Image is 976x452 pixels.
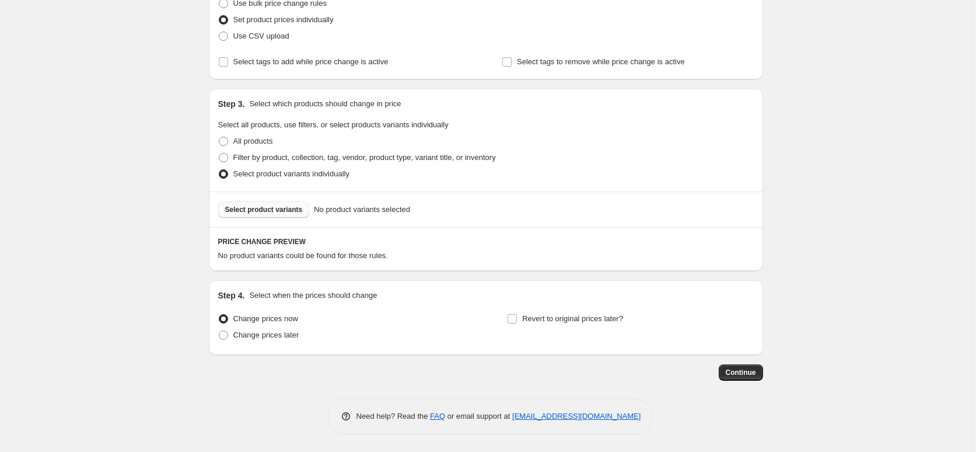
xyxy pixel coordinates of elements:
[512,412,641,420] a: [EMAIL_ADDRESS][DOMAIN_NAME]
[218,201,310,218] button: Select product variants
[249,290,377,301] p: Select when the prices should change
[249,98,401,110] p: Select which products should change in price
[233,153,496,162] span: Filter by product, collection, tag, vendor, product type, variant title, or inventory
[356,412,431,420] span: Need help? Read the
[218,237,754,246] h6: PRICE CHANGE PREVIEW
[522,314,623,323] span: Revert to original prices later?
[218,120,449,129] span: Select all products, use filters, or select products variants individually
[233,169,349,178] span: Select product variants individually
[233,137,273,145] span: All products
[233,57,389,66] span: Select tags to add while price change is active
[233,314,298,323] span: Change prices now
[218,251,388,260] span: No product variants could be found for those rules.
[726,368,756,377] span: Continue
[233,15,334,24] span: Set product prices individually
[233,331,299,339] span: Change prices later
[517,57,685,66] span: Select tags to remove while price change is active
[445,412,512,420] span: or email support at
[233,32,289,40] span: Use CSV upload
[430,412,445,420] a: FAQ
[719,364,763,381] button: Continue
[218,290,245,301] h2: Step 4.
[314,204,410,215] span: No product variants selected
[218,98,245,110] h2: Step 3.
[225,205,303,214] span: Select product variants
